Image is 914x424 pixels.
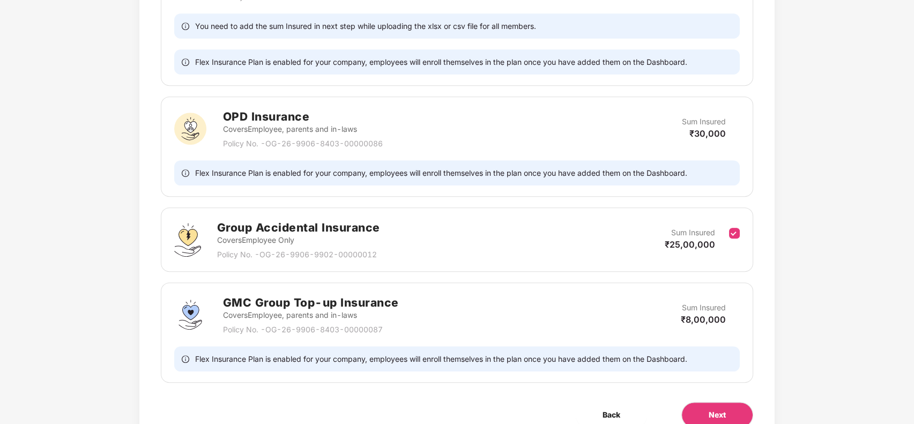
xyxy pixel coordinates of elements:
[195,354,687,364] span: Flex Insurance Plan is enabled for your company, employees will enroll themselves in the plan onc...
[174,113,206,145] img: svg+xml;base64,PHN2ZyB3aWR0aD0iNjAiIGhlaWdodD0iNjAiIHZpZXdCb3g9IjAgMCA2MCA2MCIgZmlsbD0ibm9uZSIgeG...
[681,314,726,325] span: ₹8,00,000
[222,138,382,150] p: Policy No. - OG-26-9906-8403-00000086
[222,324,398,336] p: Policy No. - OG-26-9906-8403-00000087
[182,354,189,364] span: info-circle
[665,239,715,250] span: ₹25,00,000
[603,409,620,421] span: Back
[195,168,687,178] span: Flex Insurance Plan is enabled for your company, employees will enroll themselves in the plan onc...
[174,299,206,331] img: svg+xml;base64,PHN2ZyBpZD0iU3VwZXJfVG9wLXVwX0luc3VyYW5jZSIgZGF0YS1uYW1lPSJTdXBlciBUb3AtdXAgSW5zdX...
[195,21,536,31] span: You need to add the sum Insured in next step while uploading the xlsx or csv file for all members.
[222,123,382,135] p: Covers Employee, parents and in-laws
[182,57,189,67] span: info-circle
[217,249,380,261] p: Policy No. - OG-26-9906-9902-00000012
[222,294,398,311] h2: GMC Group Top-up Insurance
[689,128,726,139] span: ₹30,000
[174,223,200,257] img: svg+xml;base64,PHN2ZyB4bWxucz0iaHR0cDovL3d3dy53My5vcmcvMjAwMC9zdmciIHdpZHRoPSI0OS4zMjEiIGhlaWdodD...
[182,21,189,31] span: info-circle
[217,219,380,236] h2: Group Accidental Insurance
[682,116,726,128] p: Sum Insured
[217,234,380,246] p: Covers Employee Only
[222,108,382,125] h2: OPD Insurance
[709,409,726,421] span: Next
[182,168,189,178] span: info-circle
[682,302,726,314] p: Sum Insured
[195,57,687,67] span: Flex Insurance Plan is enabled for your company, employees will enroll themselves in the plan onc...
[671,227,715,239] p: Sum Insured
[222,309,398,321] p: Covers Employee, parents and in-laws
